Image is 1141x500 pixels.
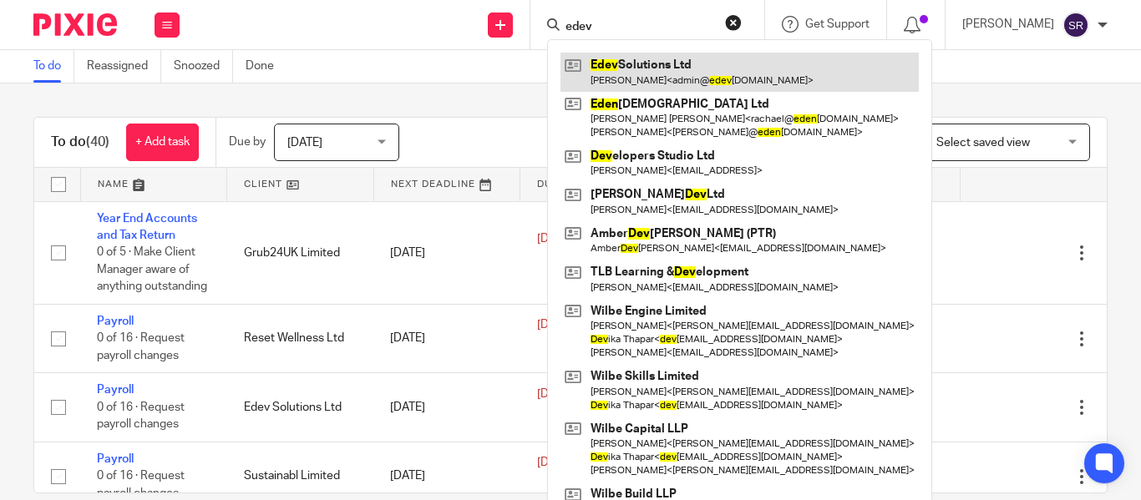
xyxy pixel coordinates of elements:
a: Done [246,50,287,83]
a: Year End Accounts and Tax Return [97,213,197,241]
p: Due by [229,134,266,150]
p: [PERSON_NAME] [962,16,1054,33]
a: To do [33,50,74,83]
span: [DATE] [537,320,572,331]
button: Clear [725,14,742,31]
td: Reset Wellness Ltd [227,304,374,372]
span: [DATE] [537,388,572,400]
span: 0 of 16 · Request payroll changes [97,402,185,431]
input: Search [564,20,714,35]
a: Reassigned [87,50,161,83]
a: Payroll [97,384,134,396]
td: [DATE] [373,201,520,304]
span: 0 of 5 · Make Client Manager aware of anything outstanding [97,246,207,292]
span: Get Support [805,18,870,30]
span: [DATE] [287,137,322,149]
h1: To do [51,134,109,151]
td: [DATE] [373,304,520,372]
img: Pixie [33,13,117,36]
span: [DATE] [537,234,572,245]
img: svg%3E [1062,12,1089,38]
td: Edev Solutions Ltd [227,373,374,442]
span: [DATE] [537,457,572,468]
span: Select saved view [936,137,1030,149]
a: Payroll [97,316,134,327]
a: Snoozed [174,50,233,83]
a: Payroll [97,453,134,465]
a: + Add task [126,124,199,161]
span: 0 of 16 · Request payroll changes [97,470,185,499]
td: Grub24UK Limited [227,201,374,304]
td: [DATE] [373,373,520,442]
span: 0 of 16 · Request payroll changes [97,332,185,361]
span: (40) [86,135,109,149]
